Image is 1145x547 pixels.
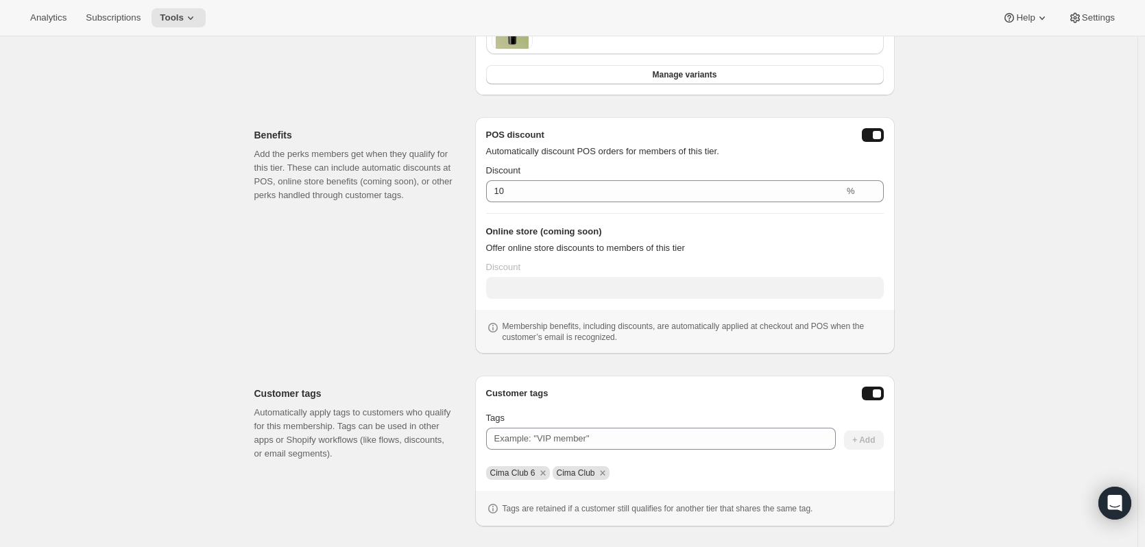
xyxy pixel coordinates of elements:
[486,165,521,175] span: Discount
[160,12,184,23] span: Tools
[486,387,549,400] h3: Customer tags
[503,321,884,343] p: Membership benefits, including discounts, are automatically applied at checkout and POS when the ...
[1098,487,1131,520] div: Open Intercom Messenger
[1082,12,1115,23] span: Settings
[254,387,453,400] h2: Customer tags
[486,413,505,423] span: Tags
[994,8,1057,27] button: Help
[490,468,535,478] span: Cima Club 6
[862,387,884,400] button: Enable customer tags
[22,8,75,27] button: Analytics
[486,225,884,239] h3: Online store (coming soon)
[486,241,884,255] p: Offer online store discounts to members of this tier
[86,12,141,23] span: Subscriptions
[596,467,609,479] button: Remove Cima Club
[503,503,813,514] p: Tags are retained if a customer still qualifies for another tier that shares the same tag.
[152,8,206,27] button: Tools
[537,467,549,479] button: Remove Cima Club 6
[1016,12,1035,23] span: Help
[652,69,716,80] span: Manage variants
[486,128,544,142] h3: POS discount
[254,406,453,461] p: Automatically apply tags to customers who qualify for this membership. Tags can be used in other ...
[1060,8,1123,27] button: Settings
[486,65,884,84] button: Manage variants
[847,186,855,196] span: %
[486,145,884,158] p: Automatically discount POS orders for members of this tier.
[486,428,836,450] input: Example: "VIP member"
[557,468,595,478] span: Cima Club
[486,262,521,272] span: Discount
[862,128,884,142] button: posDiscountEnabled
[254,147,453,202] p: Add the perks members get when they qualify for this tier. These can include automatic discounts ...
[77,8,149,27] button: Subscriptions
[30,12,67,23] span: Analytics
[254,128,453,142] h2: Benefits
